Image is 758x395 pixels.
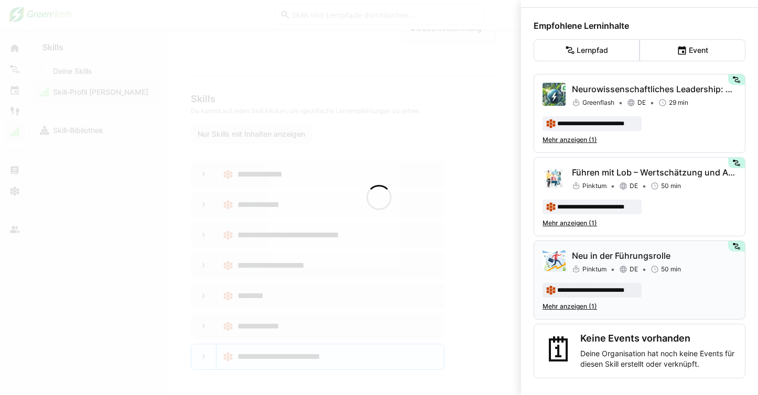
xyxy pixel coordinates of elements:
[572,83,737,95] p: Neurowissenschaftliches Leadership: Mein Gehirn, meine Steuerung
[534,39,640,61] eds-button-option: Lernpfad
[661,182,681,190] span: 50 min
[630,182,638,190] span: DE
[543,219,597,227] span: Mehr anzeigen (1)
[630,265,638,273] span: DE
[572,166,737,179] p: Führen mit Lob – Wertschätzung und Anerkennung zeigen
[543,302,597,311] span: Mehr anzeigen (1)
[543,83,566,106] img: Neurowissenschaftliches Leadership: Mein Gehirn, meine Steuerung
[582,182,607,190] span: Pinktum
[669,98,688,107] span: 29 min
[580,348,737,369] p: Deine Organisation hat noch keine Events für diesen Skill erstellt oder verknüpft.
[543,249,566,272] img: Neu in der Führungsrolle
[572,249,737,262] p: Neu in der Führungsrolle
[534,20,745,31] h4: Empfohlene Lerninhalte
[661,265,681,273] span: 50 min
[543,333,576,369] div: 🗓
[637,98,646,107] span: DE
[543,166,566,189] img: Führen mit Lob – Wertschätzung und Anerkennung zeigen
[580,333,737,344] h3: Keine Events vorhanden
[543,136,597,144] span: Mehr anzeigen (1)
[582,265,607,273] span: Pinktum
[640,39,745,61] eds-button-option: Event
[582,98,614,107] span: Greenflash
